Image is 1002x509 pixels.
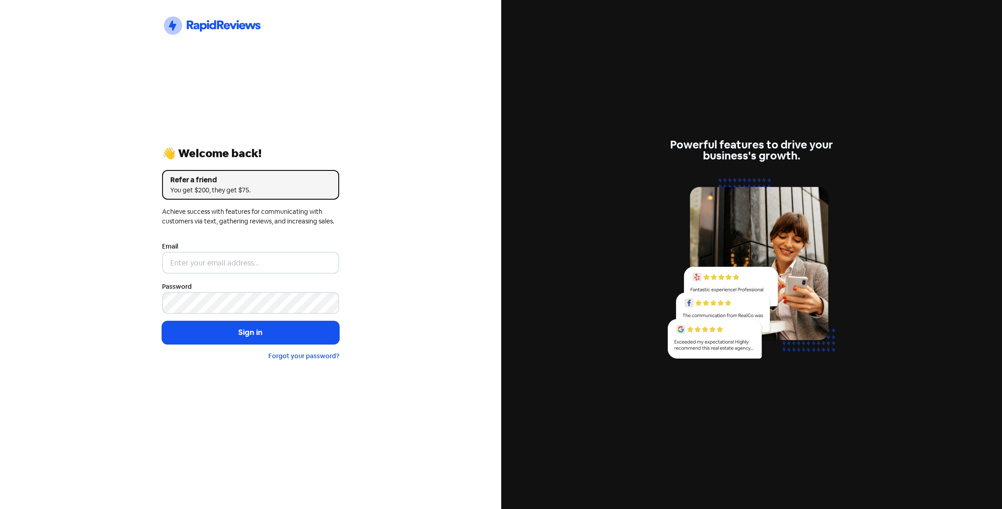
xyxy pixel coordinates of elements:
[162,282,192,292] label: Password
[162,242,178,251] label: Email
[170,186,331,195] div: You get $200, they get $75.
[162,252,339,274] input: Enter your email address...
[170,175,331,186] div: Refer a friend
[162,207,339,226] div: Achieve success with features for communicating with customers via text, gathering reviews, and i...
[268,352,339,360] a: Forgot your password?
[162,321,339,344] button: Sign in
[663,139,840,161] div: Powerful features to drive your business's growth.
[162,148,339,159] div: 👋 Welcome back!
[663,172,840,369] img: reviews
